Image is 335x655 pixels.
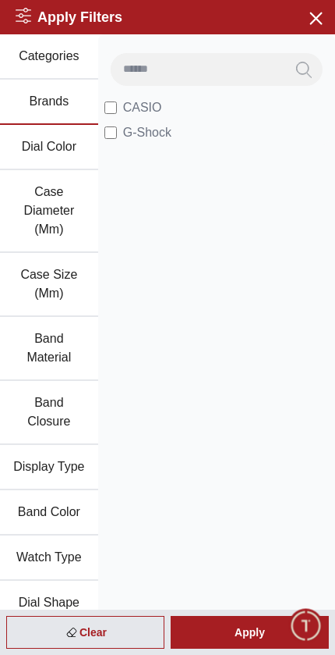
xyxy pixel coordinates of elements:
button: Search [285,53,323,86]
div: Clear [6,616,164,649]
input: G-Shock [104,126,117,139]
input: CASIO [104,101,117,114]
span: G-Shock [123,123,171,142]
div: Apply [171,616,329,649]
span: CASIO [123,98,162,117]
h2: Apply Filters [16,6,122,28]
div: Chat Widget [289,609,323,643]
